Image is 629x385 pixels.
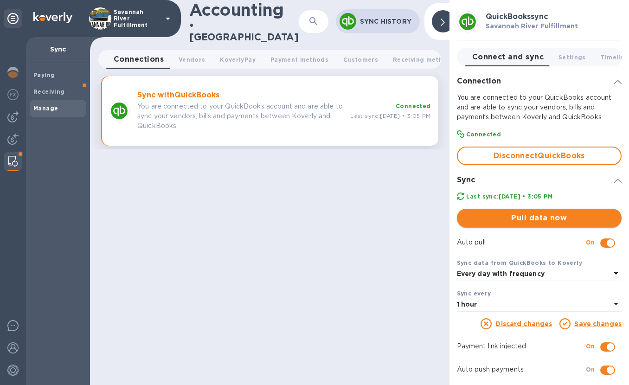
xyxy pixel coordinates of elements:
b: Savannah River Fulfillment [486,22,578,30]
b: On [586,239,595,246]
span: Connections [114,53,164,66]
div: Connection [457,74,622,89]
a: Save changes [574,320,622,327]
b: Every day with frequency [457,270,545,277]
b: Sync data from QuickBooks to Koverly [457,259,582,266]
img: Foreign exchange [7,89,19,100]
span: Settings [558,52,586,62]
b: Sync with QuickBooks [137,90,219,99]
b: Last sync: [DATE] • 3:05 PM [466,193,552,200]
p: Auto pull [457,237,586,247]
span: Customers [343,55,378,64]
h3: Connection [457,77,501,86]
button: Pull data now [457,209,622,227]
b: Connected [396,103,431,109]
span: Last sync: [DATE] • 3:05 PM [350,112,430,119]
h3: Sync [457,176,475,185]
b: 1 hour [457,301,477,308]
span: Payment methods [270,55,328,64]
b: Manage [33,105,58,112]
span: Receiving methods [393,55,455,64]
span: Disconnect QuickBooks [465,150,613,161]
b: On [586,343,595,350]
p: You are connected to your QuickBooks account and are able to sync your vendors, bills and payment... [137,102,343,131]
b: On [586,366,595,373]
span: Vendors [179,55,205,64]
button: DisconnectQuickBooks [457,147,622,165]
span: Connect and sync [472,51,544,64]
p: Payment link injected [457,341,586,351]
p: Auto push payments [457,365,586,374]
b: Paying [33,71,55,78]
div: Sync [457,173,622,188]
b: QuickBooks sync [486,12,548,21]
p: Sync History [360,17,412,26]
b: Sync every [457,290,491,297]
span: Pull data now [464,212,614,224]
p: You are connected to your QuickBooks account and are able to sync your vendors, bills and payment... [457,93,622,122]
div: Unpin categories [4,9,22,28]
span: KoverlyPay [220,55,255,64]
a: Discard changes [495,320,552,327]
p: Savannah River Fulfillment [114,9,160,28]
b: Connected [466,131,501,138]
span: Timeline [601,52,629,62]
p: Sync [33,45,83,54]
h2: • [GEOGRAPHIC_DATA] [189,19,299,43]
b: Receiving [33,88,65,95]
img: Logo [33,12,72,23]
